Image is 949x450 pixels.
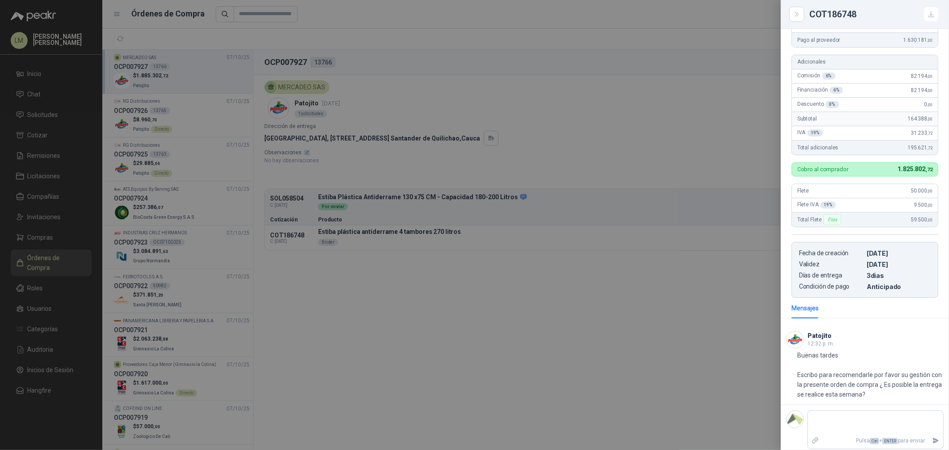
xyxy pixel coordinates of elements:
div: Mensajes [792,303,819,313]
span: 9.500 [914,202,933,208]
span: Descuento [797,101,839,108]
span: 82.194 [911,87,933,93]
span: ,00 [927,102,933,107]
span: 164.388 [908,116,933,122]
p: [DATE] [867,249,931,257]
p: Días de entrega [799,272,863,279]
span: 59.500 [911,217,933,223]
span: Comisión [797,72,836,80]
label: Adjuntar archivos [808,433,823,449]
span: 50.000 [911,188,933,194]
span: Ctrl [870,438,879,444]
span: 0 [925,101,933,108]
div: 19 % [808,129,824,137]
span: 1.630.181 [904,37,933,43]
span: ,00 [927,217,933,222]
span: ,72 [927,145,933,150]
div: 0 % [826,101,839,108]
span: ,00 [927,88,933,93]
button: Close [792,9,802,20]
div: 6 % [830,87,843,94]
span: Flete IVA [797,201,836,209]
span: ,00 [927,38,933,43]
span: ,00 [927,74,933,79]
span: 195.621 [908,145,933,151]
img: Company Logo [787,411,804,428]
span: 31.233 [911,130,933,136]
div: Adicionales [792,55,938,69]
span: ,00 [927,189,933,193]
div: 6 % [822,72,836,80]
span: 12:32 p. m. [808,341,834,347]
div: Total adicionales [792,141,938,155]
span: Total Flete [797,214,843,225]
span: ENTER [882,438,898,444]
p: Cobro al comprador [797,166,848,172]
div: COT186748 [809,7,938,21]
span: IVA [797,129,823,137]
span: 1.825.802 [898,165,933,173]
span: Financiación [797,87,843,94]
p: Buenas tardes: Escribo para recomendarle por favor su gestión con la presente orden de compra ¿ E... [797,350,944,399]
span: ,72 [927,131,933,136]
img: Company Logo [787,331,804,348]
div: 19 % [820,201,836,209]
h3: Patojito [808,333,832,338]
p: Anticipado [867,283,931,290]
p: Pulsa + para enviar [823,433,929,449]
p: Fecha de creación [799,249,863,257]
span: Subtotal [797,116,817,122]
span: ,00 [927,203,933,208]
p: Condición de pago [799,283,863,290]
p: Validez [799,261,863,268]
button: Enviar [929,433,943,449]
span: ,00 [927,117,933,121]
span: ,72 [925,167,933,173]
span: Flete [797,188,809,194]
span: 82.194 [911,73,933,79]
p: 3 dias [867,272,931,279]
p: [DATE] [867,261,931,268]
span: Pago al proveedor [797,37,840,43]
div: Flex [824,214,841,225]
